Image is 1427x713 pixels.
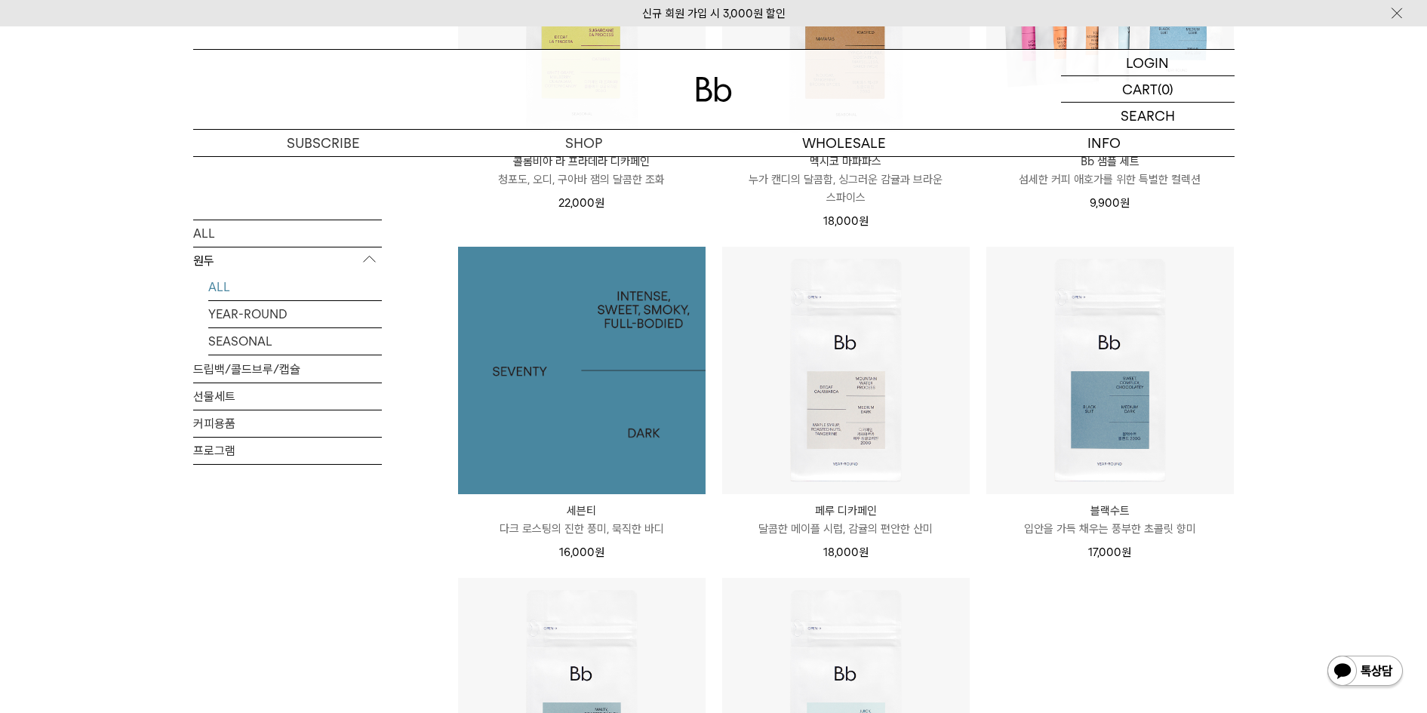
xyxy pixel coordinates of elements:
a: 콜롬비아 라 프라데라 디카페인 청포도, 오디, 구아바 잼의 달콤한 조화 [458,152,706,189]
a: 세븐티 다크 로스팅의 진한 풍미, 묵직한 바디 [458,502,706,538]
span: 원 [859,546,869,559]
a: ALL [208,273,382,300]
p: Bb 샘플 세트 [986,152,1234,171]
a: ALL [193,220,382,246]
p: 페루 디카페인 [722,502,970,520]
a: YEAR-ROUND [208,300,382,327]
span: 원 [595,196,604,210]
p: 청포도, 오디, 구아바 잼의 달콤한 조화 [458,171,706,189]
img: 블랙수트 [986,247,1234,494]
img: 1000000256_add2_011.jpg [458,247,706,494]
span: 원 [1121,546,1131,559]
span: 17,000 [1088,546,1131,559]
p: WHOLESALE [714,130,974,156]
a: 프로그램 [193,437,382,463]
p: 입안을 가득 채우는 풍부한 초콜릿 향미 [986,520,1234,538]
a: SHOP [454,130,714,156]
a: 블랙수트 입안을 가득 채우는 풍부한 초콜릿 향미 [986,502,1234,538]
p: 다크 로스팅의 진한 풍미, 묵직한 바디 [458,520,706,538]
a: Bb 샘플 세트 섬세한 커피 애호가를 위한 특별한 컬렉션 [986,152,1234,189]
a: 신규 회원 가입 시 3,000원 할인 [642,7,786,20]
span: 22,000 [558,196,604,210]
a: 커피용품 [193,410,382,436]
p: 콜롬비아 라 프라데라 디카페인 [458,152,706,171]
a: SUBSCRIBE [193,130,454,156]
a: 멕시코 마파파스 누가 캔디의 달콤함, 싱그러운 감귤과 브라운 스파이스 [722,152,970,207]
span: 9,900 [1090,196,1130,210]
p: 누가 캔디의 달콤함, 싱그러운 감귤과 브라운 스파이스 [722,171,970,207]
a: 드립백/콜드브루/캡슐 [193,355,382,382]
p: LOGIN [1126,50,1169,75]
img: 페루 디카페인 [722,247,970,494]
span: 18,000 [823,214,869,228]
p: 세븐티 [458,502,706,520]
p: 달콤한 메이플 시럽, 감귤의 편안한 산미 [722,520,970,538]
a: 페루 디카페인 달콤한 메이플 시럽, 감귤의 편안한 산미 [722,502,970,538]
span: 16,000 [559,546,604,559]
img: 로고 [696,77,732,102]
a: 세븐티 [458,247,706,494]
span: 원 [859,214,869,228]
a: SEASONAL [208,327,382,354]
p: INFO [974,130,1235,156]
span: 18,000 [823,546,869,559]
a: CART (0) [1061,76,1235,103]
p: SEARCH [1121,103,1175,129]
p: 멕시코 마파파스 [722,152,970,171]
span: 원 [1120,196,1130,210]
p: 블랙수트 [986,502,1234,520]
a: 선물세트 [193,383,382,409]
img: 카카오톡 채널 1:1 채팅 버튼 [1326,654,1404,690]
p: 원두 [193,247,382,274]
a: LOGIN [1061,50,1235,76]
p: 섬세한 커피 애호가를 위한 특별한 컬렉션 [986,171,1234,189]
span: 원 [595,546,604,559]
p: (0) [1158,76,1173,102]
p: CART [1122,76,1158,102]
